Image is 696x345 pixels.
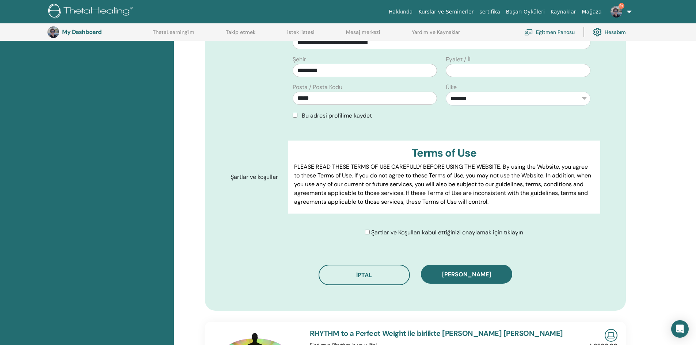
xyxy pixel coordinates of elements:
[446,83,457,92] label: Ülke
[226,29,255,41] a: Takip etmek
[62,28,135,35] h3: My Dashboard
[319,265,410,285] button: İptal
[421,265,512,284] button: [PERSON_NAME]
[356,271,372,279] span: İptal
[294,146,594,160] h3: Terms of Use
[346,29,380,41] a: Mesaj merkezi
[442,271,491,278] span: [PERSON_NAME]
[153,29,194,41] a: ThetaLearning'im
[446,55,471,64] label: Eyalet / İl
[503,5,548,19] a: Başarı Öyküleri
[593,26,602,38] img: cog.svg
[293,55,306,64] label: Şehir
[302,112,372,119] span: Bu adresi profilime kaydet
[225,170,289,184] label: Şartlar ve koşullar
[294,162,594,206] p: PLEASE READ THESE TERMS OF USE CAREFULLY BEFORE USING THE WEBSITE. By using the Website, you agre...
[476,5,503,19] a: sertifika
[579,5,604,19] a: Mağaza
[548,5,579,19] a: Kaynaklar
[524,24,575,40] a: Eğitmen Panosu
[619,3,624,9] span: 9+
[671,320,689,338] div: Open Intercom Messenger
[386,5,416,19] a: Hakkında
[412,29,460,41] a: Yardım ve Kaynaklar
[294,212,594,317] p: Lor IpsumDolorsi.ame Cons adipisci elits do eiusm tem incid, utl etdol, magnaali eni adminimve qu...
[371,229,523,236] span: Şartlar ve Koşulları kabul ettiğinizi onaylamak için tıklayın
[524,29,533,35] img: chalkboard-teacher.svg
[293,83,342,92] label: Posta / Posta Kodu
[593,24,626,40] a: Hesabım
[47,26,59,38] img: default.jpg
[310,329,563,338] a: RHYTHM to a Perfect Weight ile birlikte [PERSON_NAME] [PERSON_NAME]
[287,29,315,41] a: istek listesi
[605,329,617,342] img: Live Online Seminar
[415,5,476,19] a: Kurslar ve Seminerler
[611,6,622,18] img: default.jpg
[48,4,136,20] img: logo.png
